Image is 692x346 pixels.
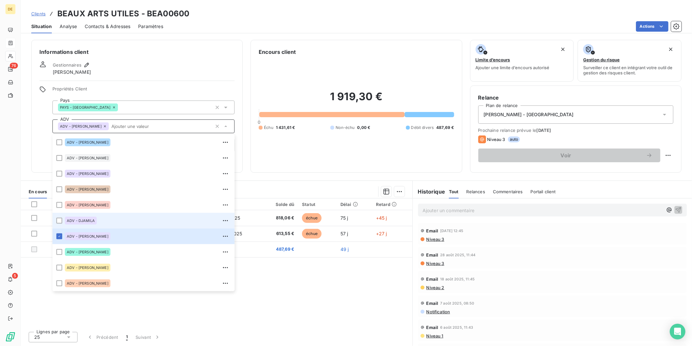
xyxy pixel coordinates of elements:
span: [PERSON_NAME] [53,69,91,75]
span: [DATE] 12:45 [440,229,463,233]
span: Paramètres [138,23,163,30]
span: 7 août 2025, 08:50 [440,301,474,305]
button: Précédent [83,330,122,344]
div: DE [5,4,16,14]
span: ADV - DJAMILA [67,219,95,223]
span: +45 j [376,215,387,221]
span: Clients [31,11,46,16]
span: 25 [34,334,40,340]
span: Débit divers [411,125,434,131]
span: 1 431,61 € [276,125,295,131]
button: Actions [636,21,669,32]
h6: Encours client [259,48,296,56]
button: Gestion du risqueSurveiller ce client en intégrant votre outil de gestion des risques client. [578,40,682,82]
span: Surveiller ce client en intégrant votre outil de gestion des risques client. [583,65,676,75]
input: Ajouter une valeur [109,123,212,129]
span: 76 [10,63,18,69]
span: En cours [29,189,47,194]
span: 49 j [340,246,349,252]
span: Email [426,301,439,306]
a: Clients [31,10,46,17]
span: 818,06 € [265,215,294,221]
span: ADV - [PERSON_NAME] [67,234,108,238]
span: Limite d’encours [476,57,510,62]
span: Email [426,325,439,330]
span: Niveau 3 [426,261,444,266]
span: 18 août 2025, 11:45 [440,277,475,281]
span: Voir [486,153,646,158]
span: auto [508,136,520,142]
h6: Relance [478,94,673,102]
span: Propriétés Client [52,86,235,95]
span: ADV - [PERSON_NAME] [67,281,108,285]
span: échue [302,229,322,239]
span: Échu [264,125,273,131]
button: 1 [122,330,132,344]
div: Échue le [213,202,257,207]
span: [PERSON_NAME] - [GEOGRAPHIC_DATA] [484,111,574,118]
span: 28 août 2025, 11:44 [440,253,475,257]
span: [DATE] [537,128,551,133]
span: 1 [126,334,128,340]
span: 487,69 € [265,246,294,253]
span: ADV - [PERSON_NAME] [67,140,108,144]
input: Ajouter une valeur [118,104,123,110]
span: ADV - [PERSON_NAME] [67,156,108,160]
span: Notification [426,309,450,314]
span: ADV - [PERSON_NAME] [60,124,102,128]
span: Analyse [60,23,77,30]
span: Tout [449,189,459,194]
span: Portail client [531,189,556,194]
div: Délai [340,202,368,207]
span: ADV - [PERSON_NAME] [67,250,108,254]
img: Logo LeanPay [5,332,16,342]
span: Prochaine relance prévue le [478,128,673,133]
h6: Informations client [39,48,235,56]
span: 57 j [340,231,348,236]
span: Niveau 2 [426,285,444,290]
h6: Historique [413,188,445,196]
span: Gestionnaires [53,62,81,68]
h2: 1 919,30 € [259,90,454,110]
button: Suivant [132,330,165,344]
span: ADV - [PERSON_NAME] [67,187,108,191]
span: +27 j [376,231,387,236]
span: Email [426,252,439,258]
span: Ajouter une limite d’encours autorisé [476,65,550,70]
span: échue [302,213,322,223]
span: Contacts & Adresses [85,23,130,30]
span: 0,00 € [357,125,370,131]
span: 487,69 € [436,125,454,131]
div: Statut [302,202,333,207]
span: PAYS - [GEOGRAPHIC_DATA] [60,105,111,109]
span: Situation [31,23,52,30]
span: 0 [258,119,260,125]
div: Retard [376,202,409,207]
span: Niveau 3 [487,137,505,142]
span: ADV - [PERSON_NAME] [67,203,108,207]
span: Non-échu [336,125,354,131]
span: 6 août 2025, 11:43 [440,325,473,329]
button: Voir [478,149,660,162]
span: 75 j [340,215,348,221]
span: Commentaires [493,189,523,194]
span: ADV - [PERSON_NAME] [67,266,108,270]
span: Niveau 1 [426,333,443,338]
span: Email [426,276,439,282]
h3: BEAUX ARTS UTILES - BEA00600 [57,8,189,20]
button: Limite d’encoursAjouter une limite d’encours autorisé [470,40,574,82]
span: Gestion du risque [583,57,620,62]
span: Email [426,228,439,233]
div: Open Intercom Messenger [670,324,685,339]
span: Relances [467,189,485,194]
span: Niveau 3 [426,237,444,242]
span: ADV - [PERSON_NAME] [67,172,108,176]
span: 5 [12,273,18,279]
div: Solde dû [265,202,294,207]
span: 613,55 € [265,230,294,237]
